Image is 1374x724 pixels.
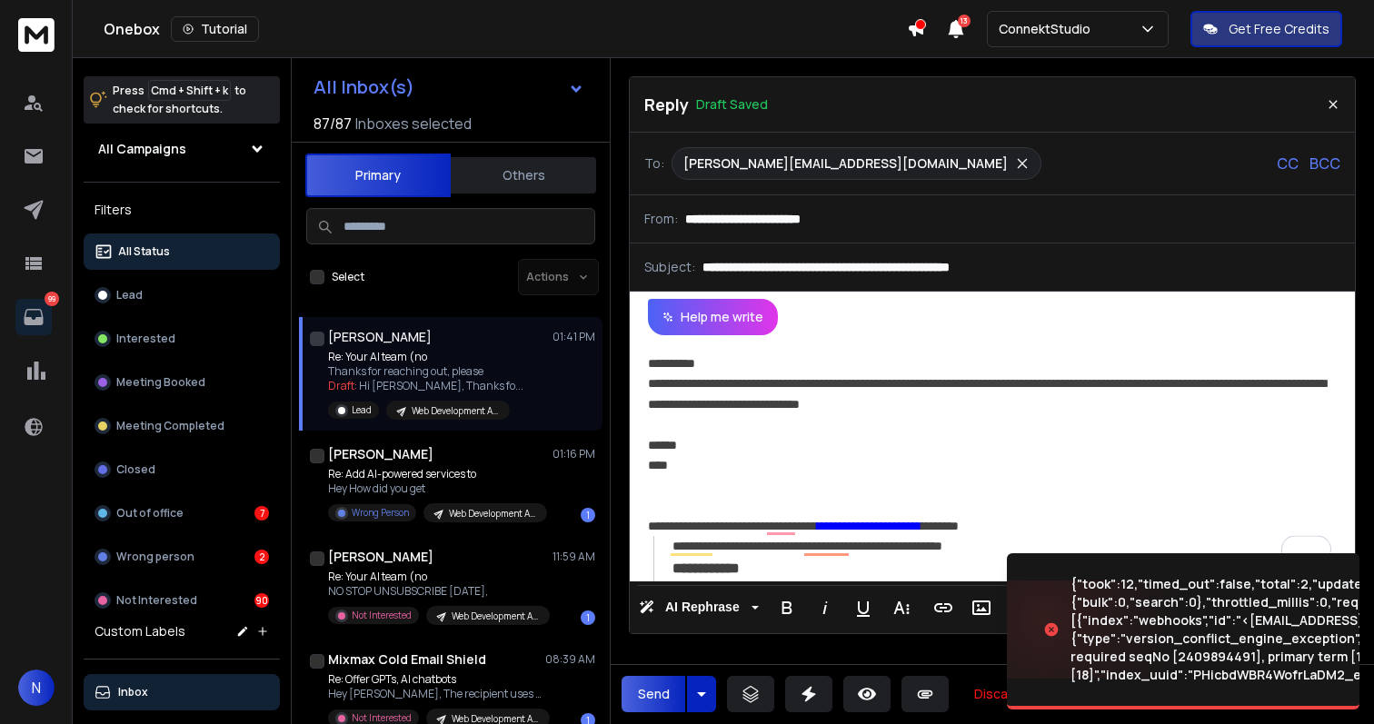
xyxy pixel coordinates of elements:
button: Italic (⌘I) [808,590,842,626]
button: Out of office7 [84,495,280,531]
button: N [18,669,55,706]
h1: [PERSON_NAME] [328,548,433,566]
p: Re: Offer GPTs, AI chatbots [328,672,546,687]
button: Discard Draft [960,676,1069,712]
p: NO STOP UNSUBSCRIBE [DATE], [328,584,546,599]
button: Tutorial [171,16,259,42]
button: All Campaigns [84,131,280,167]
span: Hi [PERSON_NAME], Thanks fo ... [359,378,523,393]
button: Insert Image (⌘P) [964,590,999,626]
p: From: [644,210,678,228]
p: 01:41 PM [553,330,595,344]
span: 87 / 87 [314,113,352,134]
p: 01:16 PM [553,447,595,461]
span: 13 [958,15,971,27]
p: Out of office [116,506,184,521]
button: Inbox [84,674,280,710]
button: Send [622,676,685,712]
div: To enrich screen reader interactions, please activate Accessibility in Grammarly extension settings [630,335,1355,581]
button: Meeting Booked [84,364,280,401]
p: Web Development Agency Last [452,610,539,623]
button: All Status [84,233,280,270]
p: Inbox [118,685,148,699]
p: Draft Saved [696,95,768,114]
p: Re: Add AI-powered services to [328,467,546,481]
a: 99 [15,299,52,335]
p: Meeting Completed [116,419,224,433]
h1: [PERSON_NAME] [328,328,432,346]
p: [PERSON_NAME][EMAIL_ADDRESS][DOMAIN_NAME] [683,154,1008,173]
button: All Inbox(s) [299,69,599,105]
p: Re: Your AI team (no [328,570,546,584]
div: 2 [254,550,269,564]
h1: Mixmax Cold Email Shield [328,650,486,669]
button: Primary [305,154,451,197]
p: 11:59 AM [553,550,595,564]
button: Help me write [648,299,778,335]
p: Web Development Agency Last [449,507,536,521]
button: Get Free Credits [1190,11,1342,47]
p: Thanks for reaching out, please [328,364,523,379]
p: Not Interested [116,593,197,608]
span: Draft: [328,378,357,393]
p: Lead [352,403,372,417]
button: Lead [84,277,280,313]
div: 1 [581,508,595,522]
div: 1 [581,610,595,625]
p: Not Interested [352,609,412,622]
p: Interested [116,332,175,346]
p: Web Development Agency Last [412,404,499,418]
p: Wrong Person [352,506,409,520]
h1: All Inbox(s) [314,78,414,96]
button: Insert Link (⌘K) [926,590,961,626]
button: Underline (⌘U) [846,590,881,626]
button: Wrong person2 [84,539,280,575]
span: AI Rephrase [662,600,743,615]
button: Closed [84,451,280,488]
h3: Inboxes selected [355,113,472,134]
p: BCC [1309,153,1340,174]
div: Onebox [104,16,907,42]
p: Hey [PERSON_NAME], The recipient uses Mixmax [328,687,546,701]
p: Closed [116,462,155,477]
label: Select [332,270,364,284]
button: Others [451,155,596,195]
button: Interested [84,321,280,357]
p: To: [644,154,664,173]
h3: Custom Labels [95,622,185,640]
div: 90 [254,593,269,608]
p: Get Free Credits [1229,20,1329,38]
button: AI Rephrase [635,590,762,626]
p: CC [1277,153,1299,174]
h1: All Campaigns [98,140,186,158]
button: More Text [884,590,919,626]
p: Meeting Booked [116,375,205,390]
p: ConnektStudio [999,20,1098,38]
p: Lead [116,288,143,302]
button: Bold (⌘B) [770,590,804,626]
span: Cmd + Shift + k [148,80,231,101]
div: 7 [254,506,269,521]
p: 99 [45,292,59,306]
img: image [1007,580,1189,679]
p: All Status [118,244,170,259]
p: Subject: [644,258,695,276]
button: Meeting Completed [84,408,280,444]
h1: [PERSON_NAME] [328,445,433,463]
h3: Filters [84,197,280,223]
button: Not Interested90 [84,582,280,619]
p: Reply [644,92,689,117]
p: Wrong person [116,550,194,564]
p: 08:39 AM [545,652,595,667]
p: Press to check for shortcuts. [113,82,246,118]
p: Re: Your AI team (no [328,350,523,364]
p: Hey How did you get [328,481,546,496]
